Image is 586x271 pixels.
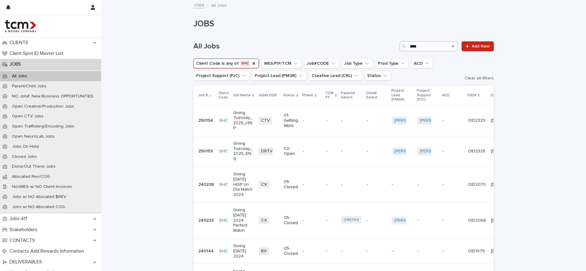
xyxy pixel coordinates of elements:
p: OID2066 [468,218,486,223]
tr: 250154SHC Giving Tuesday_2025_HISPCTV01-Getting Work----[PERSON_NAME]-TCM [PERSON_NAME]-TCM -OID2... [193,105,541,136]
p: 05-Closed [284,179,298,190]
span: BX [259,247,269,255]
p: [DATE] [491,118,508,123]
button: Client Code [193,59,259,68]
p: Stakeholders [7,227,42,233]
p: Client Spot ID Master List [7,51,68,56]
p: - [392,182,413,187]
span: CTV [259,117,272,124]
p: - [367,149,387,154]
p: Client Code [219,90,229,101]
button: Clear all filters [460,76,494,80]
p: Parent# Select [341,90,363,101]
tr: 240238SHC Giving [DATE] HISP Un Dia Match 2024CX05-Closed-------OID2070[DATE][DATE] [193,166,541,202]
p: - [303,249,321,254]
a: JOBS [193,1,204,8]
p: Giving Tuesday_2025_HISP [233,110,254,131]
p: - [367,118,387,123]
a: [PERSON_NAME]-TCM [394,149,438,154]
a: Add New [462,41,494,51]
p: Contacts Add Rewards Information [7,248,89,254]
p: - [326,182,336,187]
p: Job#CODE [258,92,277,99]
input: Search [400,41,458,51]
a: [PERSON_NAME]-TCM [420,149,464,154]
p: 240238 [198,182,214,187]
h1: All Jobs [193,42,397,51]
p: Jobs 411 [7,216,32,222]
a: [PERSON_NAME]-TCM [420,118,464,123]
p: - [367,182,387,187]
p: Open Creative/Production Jobs [7,104,79,109]
p: Jobs w/ NO Allocated $REV [7,194,71,200]
a: SHC [219,182,228,187]
p: [DATE] [491,182,508,187]
button: Prod Type [375,59,409,68]
p: OID# [467,92,476,99]
p: - [303,149,321,154]
a: SHC [219,118,228,123]
p: Giving Tuesday_2025_ENG [233,141,254,162]
p: CLIENTS [7,40,33,46]
span: CX [259,217,269,224]
p: NO Job#: New Business OPPORTUNITIES [7,94,98,99]
p: Job Name [233,92,251,99]
p: Allocated Rev/COG [7,174,55,179]
p: DELIVERABLES [7,259,47,265]
p: 250154 [198,118,214,123]
p: - [303,182,321,187]
p: OID2329 [468,118,486,123]
p: - [326,218,336,223]
p: Open Trafficking/Encoding Jobs [7,124,79,129]
p: Jobs On Hold [7,144,44,149]
p: CONTACTS [7,238,40,243]
p: - [367,218,387,223]
a: SHC [219,249,228,254]
p: Phase [302,92,313,99]
span: DRTV [259,147,275,155]
p: All Jobs [7,74,32,79]
p: 240233 [198,218,214,223]
p: - [341,118,362,123]
p: 05-Closed [284,246,298,256]
p: 240144 [198,249,214,254]
button: Creative Lead (CRL) [309,71,362,81]
p: Open NeuroLab Jobs [7,134,59,139]
p: 01-Getting Work [284,113,298,128]
p: - [326,249,336,254]
p: [DATE] [491,249,508,254]
p: Giving [DATE] HISP Un Dia Match 2024 [233,172,254,197]
button: Status [364,71,391,81]
p: Project Lead (PMGR) [391,87,413,103]
p: - [392,249,413,254]
p: - [303,118,321,123]
span: Add New [472,44,490,48]
p: Project Support (PJC) [417,87,439,103]
p: ACD [442,92,450,99]
p: All Jobs [211,2,226,8]
p: - [326,118,336,123]
button: Job#CODE [304,59,339,68]
button: ACD [411,59,433,68]
button: Project Lead (PMGR) [252,71,306,81]
p: Parent/Child Jobs [7,84,51,89]
p: JOBS [7,61,26,67]
p: - [443,182,463,187]
p: 250153 [198,149,214,154]
p: - [341,182,362,187]
p: - [417,249,438,254]
p: Jobs w/ NO Allocated COG [7,204,70,210]
tr: 250153SHC Giving Tuesday_2025_ENGDRTV02-Open----[PERSON_NAME]-TCM [PERSON_NAME]-TCM -OID2328[DATE]- [193,136,541,166]
a: [PERSON_NAME]-TCM [394,118,438,123]
p: OID2070 [468,182,486,187]
span: CX [259,181,269,189]
p: 02-Open [284,146,298,157]
img: 4hMmSqQkux38exxPVZHQ [5,20,36,32]
p: Closed Jobs [7,154,42,159]
p: OID1979 [468,249,486,254]
a: [PERSON_NAME]-DDTV [394,218,441,223]
p: - [326,149,336,154]
p: - [417,182,438,187]
p: - [417,218,438,223]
